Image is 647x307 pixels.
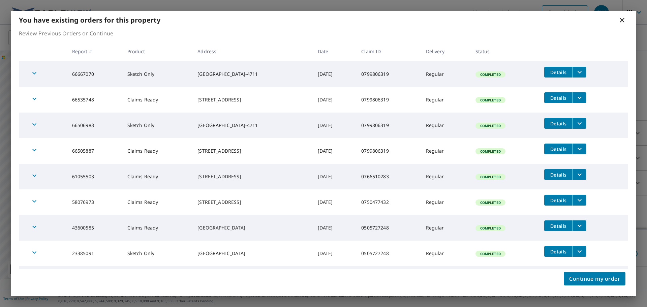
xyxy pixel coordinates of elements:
span: Continue my order [569,274,620,283]
button: detailsBtn-66506983 [544,118,573,129]
td: Regular [421,215,470,241]
th: Report # [67,41,122,61]
td: Claims Ready [122,189,192,215]
td: [DATE] [312,61,356,87]
td: [DATE] [312,215,356,241]
td: Claims Ready [122,138,192,164]
td: Regular [421,164,470,189]
span: Details [548,95,568,101]
button: detailsBtn-58076973 [544,195,573,206]
div: [STREET_ADDRESS] [197,96,307,103]
div: [GEOGRAPHIC_DATA] [197,250,307,257]
button: filesDropdownBtn-66505887 [573,144,586,154]
b: You have existing orders for this property [19,16,160,25]
td: Claims Ready [122,164,192,189]
button: filesDropdownBtn-23385091 [573,246,586,257]
td: [DATE] [312,113,356,138]
td: 66667070 [67,61,122,87]
div: [GEOGRAPHIC_DATA]-4711 [197,122,307,129]
button: filesDropdownBtn-66506983 [573,118,586,129]
td: 0799806319 [356,87,420,113]
td: 0505727248 [356,241,420,266]
td: [DATE] [312,138,356,164]
th: Date [312,41,356,61]
td: 66535748 [67,87,122,113]
span: Details [548,120,568,127]
button: filesDropdownBtn-43600585 [573,220,586,231]
td: 61055503 [67,164,122,189]
button: detailsBtn-61055503 [544,169,573,180]
button: filesDropdownBtn-61055503 [573,169,586,180]
span: Completed [476,123,505,128]
th: Status [470,41,539,61]
span: Completed [476,72,505,77]
div: [STREET_ADDRESS] [197,199,307,206]
button: detailsBtn-66667070 [544,67,573,78]
span: Completed [476,200,505,205]
th: Product [122,41,192,61]
button: filesDropdownBtn-66667070 [573,67,586,78]
span: Details [548,172,568,178]
button: filesDropdownBtn-66535748 [573,92,586,103]
td: 23385091 [67,241,122,266]
span: Completed [476,226,505,231]
span: Completed [476,98,505,102]
div: [GEOGRAPHIC_DATA] [197,224,307,231]
td: Sketch Only [122,241,192,266]
button: Continue my order [564,272,625,285]
span: Details [548,223,568,229]
td: Regular [421,61,470,87]
th: Claim ID [356,41,420,61]
span: Details [548,69,568,75]
td: 0799806319 [356,113,420,138]
td: 58076973 [67,189,122,215]
div: [GEOGRAPHIC_DATA]-4711 [197,71,307,78]
td: Sketch Only [122,113,192,138]
span: Details [548,248,568,255]
td: 0799806319 [356,138,420,164]
th: Address [192,41,312,61]
td: [DATE] [312,164,356,189]
td: 66506983 [67,113,122,138]
td: 0505727248 [356,215,420,241]
td: 0766510283 [356,164,420,189]
td: 0750477432 [356,189,420,215]
span: Completed [476,175,505,179]
td: 66505887 [67,138,122,164]
button: detailsBtn-66535748 [544,92,573,103]
button: detailsBtn-66505887 [544,144,573,154]
td: [DATE] [312,87,356,113]
button: detailsBtn-23385091 [544,246,573,257]
td: Regular [421,87,470,113]
span: Details [548,146,568,152]
td: Regular [421,189,470,215]
button: detailsBtn-43600585 [544,220,573,231]
td: Claims Ready [122,87,192,113]
span: Completed [476,149,505,154]
td: [DATE] [312,189,356,215]
td: Claims Ready [122,215,192,241]
td: Regular [421,241,470,266]
p: Review Previous Orders or Continue [19,29,628,37]
td: Sketch Only [122,61,192,87]
td: 43600585 [67,215,122,241]
td: [DATE] [312,241,356,266]
td: 0799806319 [356,61,420,87]
th: Delivery [421,41,470,61]
div: [STREET_ADDRESS] [197,173,307,180]
span: Details [548,197,568,204]
td: Regular [421,113,470,138]
div: [STREET_ADDRESS] [197,148,307,154]
button: filesDropdownBtn-58076973 [573,195,586,206]
td: Regular [421,138,470,164]
span: Completed [476,251,505,256]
